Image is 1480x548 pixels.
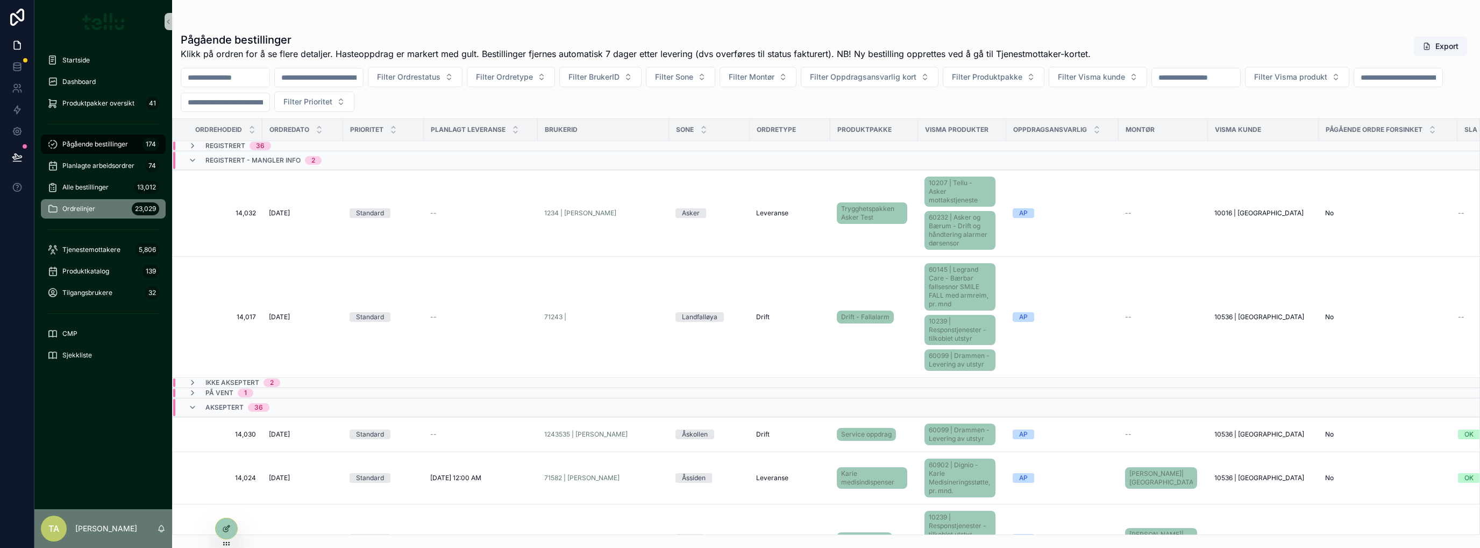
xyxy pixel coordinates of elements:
span: Filter Sone [655,72,693,82]
span: 10536 | [GEOGRAPHIC_DATA] [1214,474,1304,482]
div: Standard [356,534,384,544]
div: 2 [270,378,274,387]
span: Registrert - Mangler info [205,156,301,165]
a: Landfalløya [675,312,743,322]
span: -- [430,313,437,321]
div: AP [1019,534,1028,544]
a: 1234 | [PERSON_NAME] [544,209,663,217]
button: Select Button [943,67,1044,87]
span: No [1325,474,1334,482]
a: No [1325,209,1451,217]
span: Produktpakker oversikt [62,99,134,108]
a: 60099 | Drammen - Levering av utstyr [924,424,995,445]
div: AP [1019,208,1028,218]
a: Produktkatalog139 [41,262,166,281]
div: 174 [143,138,159,151]
span: Planlagt leveranse [431,125,506,134]
div: 23,029 [132,202,159,215]
a: -- [430,313,531,321]
div: Åskollen [682,430,708,439]
span: [DATE] [269,474,290,482]
a: -- [430,209,531,217]
div: AP [1019,430,1028,439]
a: Åssiden [675,473,743,483]
a: Karie medisindispenser [837,465,912,491]
span: Filter BrukerID [568,72,620,82]
div: 13,012 [134,181,159,194]
span: Filter Visma kunde [1058,72,1125,82]
div: 2 [311,156,315,165]
span: Planlagte arbeidsordrer [62,161,134,170]
a: -- [1125,313,1201,321]
a: No [1325,313,1451,321]
a: 71582 | [PERSON_NAME] [544,474,663,482]
button: Select Button [368,67,462,87]
a: 14,017 [186,313,256,321]
a: 71582 | [PERSON_NAME] [544,474,620,482]
span: -- [1458,313,1464,321]
a: 1243535 | [PERSON_NAME] [544,430,663,439]
span: CMP [62,329,77,338]
p: [PERSON_NAME] [75,523,137,534]
button: Select Button [801,67,938,87]
div: Øren [682,534,697,544]
a: 60145 | Legrand Care - Bærbar fallsesnor SMILE FALL med armreim, pr. mnd10239 | Responstjenester ... [924,261,1000,373]
span: 10239 | Responstjenester - tilkoblet utstyr [929,317,991,343]
span: No [1325,209,1334,217]
div: Standard [356,430,384,439]
a: AP [1013,473,1112,483]
span: 60902 | Dignio - Karie Medisineringsstøtte, pr. mnd. [929,461,991,495]
div: AP [1019,473,1028,483]
a: [DATE] 12:00 AM [430,474,531,482]
a: 10016 | [GEOGRAPHIC_DATA] [1214,209,1312,217]
div: scrollable content [34,43,172,379]
span: Registrert [205,142,245,150]
a: Drift - Fallalarm [837,311,894,324]
a: Ny alarmknapp [837,532,892,545]
span: Drift [756,430,770,439]
span: 10536 | [GEOGRAPHIC_DATA] [1214,313,1304,321]
a: [PERSON_NAME]|[GEOGRAPHIC_DATA] [1125,467,1197,489]
a: 10207 | Tellu - Asker mottakstjeneste [924,177,995,207]
div: Åssiden [682,473,706,483]
span: Produktpakke [837,125,892,134]
a: Planlagte arbeidsordrer74 [41,156,166,175]
span: -- [1125,430,1132,439]
span: Service oppdrag [841,430,892,439]
span: Tjenestemottakere [62,245,120,254]
span: Leveranse [756,209,788,217]
a: Standard [350,312,417,322]
span: Ordrelinjer [62,205,95,213]
a: Standard [350,430,417,439]
span: 1243535 | [PERSON_NAME] [544,430,628,439]
a: Dashboard [41,72,166,92]
div: 5,806 [136,243,159,256]
div: OK [1464,473,1474,483]
div: Standard [356,473,384,483]
a: 60145 | Legrand Care - Bærbar fallsesnor SMILE FALL med armreim, pr. mnd [924,263,995,311]
a: -- [1125,209,1201,217]
a: 60099 | Drammen - Levering av utstyr [924,349,995,371]
span: Filter Montør [729,72,774,82]
span: 1234 | [PERSON_NAME] [544,209,616,217]
a: Standard [350,208,417,218]
span: 14,030 [186,430,256,439]
span: Visma kunde [1215,125,1261,134]
span: No [1325,313,1334,321]
a: -- [1125,430,1201,439]
span: Klikk på ordren for å se flere detaljer. Hasteoppdrag er markert med gult. Bestillinger fjernes a... [181,47,1091,60]
a: Service oppdrag [837,428,896,441]
a: -- [430,430,531,439]
span: Drift - Fallalarm [841,313,890,321]
a: 60902 | Dignio - Karie Medisineringsstøtte, pr. mnd. [924,456,1000,500]
a: 60099 | Drammen - Levering av utstyr [924,421,1000,447]
a: AP [1013,534,1112,544]
span: Pågående bestillinger [62,140,128,149]
a: Trygghetspakken Asker Test [837,202,907,224]
a: Asker [675,208,743,218]
span: 14,024 [186,474,256,482]
span: [DATE] 12:00 AM [430,474,481,482]
button: Select Button [1049,67,1147,87]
